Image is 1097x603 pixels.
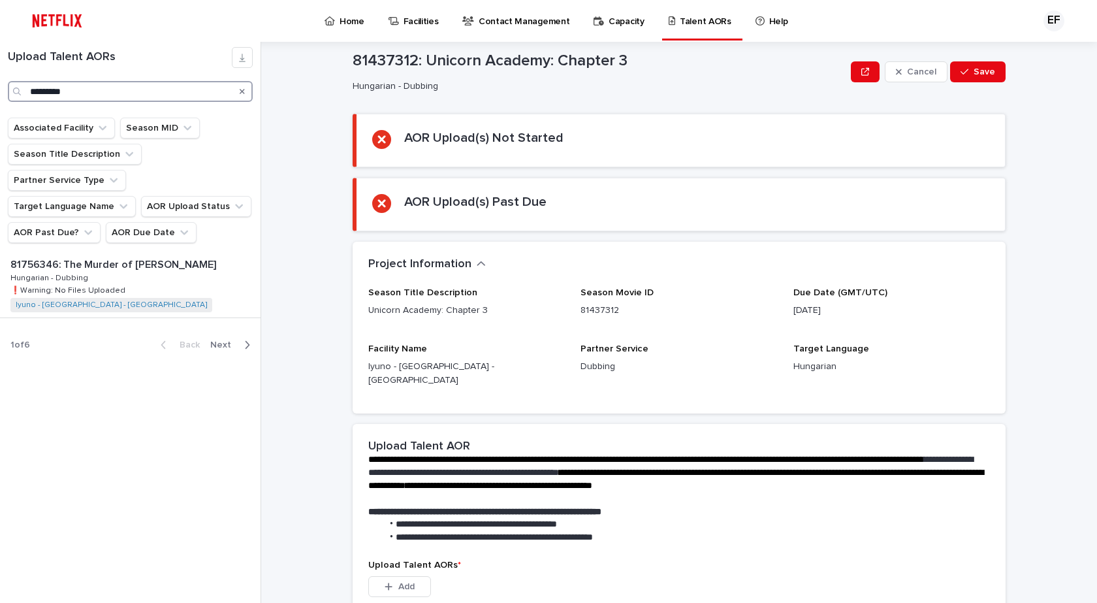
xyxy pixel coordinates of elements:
span: Back [172,340,200,350]
button: Target Language Name [8,196,136,217]
button: Add [368,576,431,597]
h2: AOR Upload(s) Not Started [404,130,564,146]
button: Project Information [368,257,486,272]
span: Add [398,582,415,591]
span: Season Movie ID [580,288,654,297]
button: Save [950,61,1006,82]
button: Next [205,339,261,351]
p: [DATE] [793,304,990,318]
span: Save [974,67,995,76]
span: Target Language [793,344,869,353]
p: Hungarian - Dubbing [10,271,91,283]
span: Season Title Description [368,288,477,297]
p: 81756346: The Murder of [PERSON_NAME] [10,256,219,271]
span: Cancel [907,67,936,76]
button: Partner Service Type [8,170,126,191]
div: EF [1043,10,1064,31]
input: Search [8,81,253,102]
img: ifQbXi3ZQGMSEF7WDB7W [26,8,88,34]
button: Season MID [120,118,200,139]
a: Iyuno - [GEOGRAPHIC_DATA] - [GEOGRAPHIC_DATA] [16,301,207,310]
h2: Upload Talent AOR [368,440,470,454]
span: Upload Talent AORs [368,561,461,570]
h2: AOR Upload(s) Past Due [404,194,547,210]
button: AOR Due Date [106,222,197,243]
p: Hungarian - Dubbing [353,81,840,92]
p: Unicorn Academy: Chapter 3 [368,304,565,318]
p: Iyuno - [GEOGRAPHIC_DATA] - [GEOGRAPHIC_DATA] [368,360,565,387]
p: 81437312: Unicorn Academy: Chapter 3 [353,52,846,71]
p: 81437312 [580,304,777,318]
span: Facility Name [368,344,427,353]
button: Season Title Description [8,144,142,165]
h2: Project Information [368,257,471,272]
button: Cancel [885,61,947,82]
button: AOR Upload Status [141,196,251,217]
button: AOR Past Due? [8,222,101,243]
span: Partner Service [580,344,648,353]
p: Dubbing [580,360,777,374]
p: ❗️Warning: No Files Uploaded [10,284,128,295]
p: Hungarian [793,360,990,374]
span: Due Date (GMT/UTC) [793,288,887,297]
h1: Upload Talent AORs [8,50,232,65]
button: Back [150,339,205,351]
button: Associated Facility [8,118,115,139]
span: Next [210,340,239,350]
